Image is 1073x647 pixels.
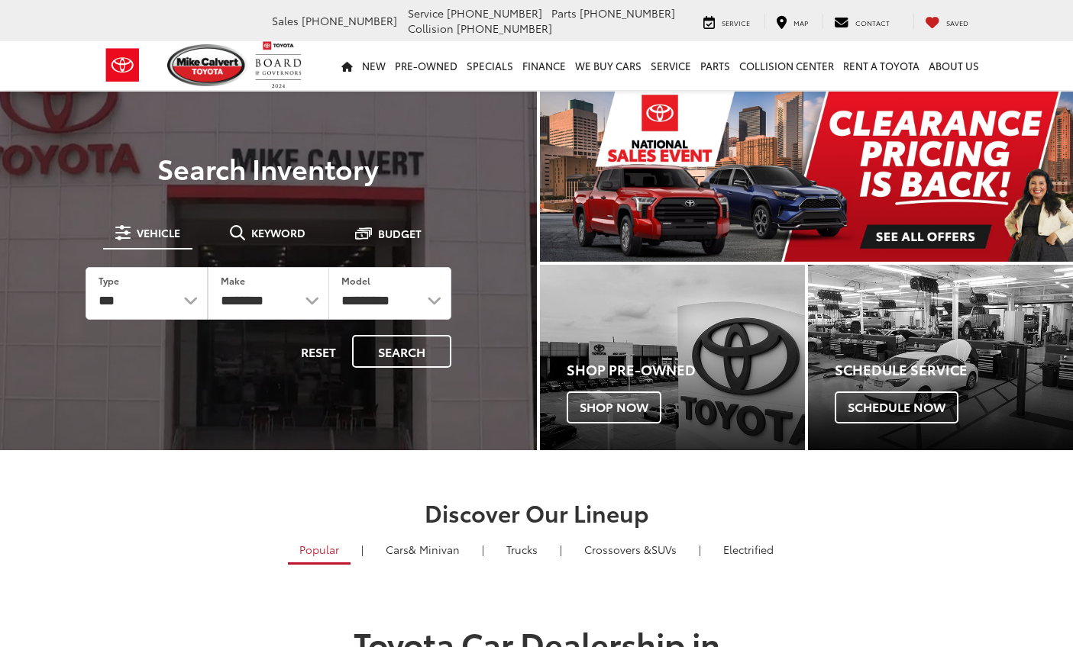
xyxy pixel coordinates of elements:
[646,41,696,90] a: Service
[696,41,735,90] a: Parts
[567,362,805,378] h4: Shop Pre-Owned
[551,5,577,21] span: Parts
[374,536,471,562] a: Cars
[341,274,370,287] label: Model
[924,41,984,90] a: About Us
[378,228,422,239] span: Budget
[735,41,839,90] a: Collision Center
[692,14,761,29] a: Service
[447,5,542,21] span: [PHONE_NUMBER]
[337,41,357,90] a: Home
[808,265,1073,450] div: Toyota
[913,14,980,29] a: My Saved Vehicles
[167,44,248,86] img: Mike Calvert Toyota
[272,13,299,28] span: Sales
[408,5,444,21] span: Service
[518,41,570,90] a: Finance
[835,391,958,423] span: Schedule Now
[94,40,151,90] img: Toyota
[573,536,688,562] a: SUVs
[357,41,390,90] a: New
[793,18,808,27] span: Map
[462,41,518,90] a: Specials
[302,13,397,28] span: [PHONE_NUMBER]
[584,542,651,557] span: Crossovers &
[221,274,245,287] label: Make
[808,265,1073,450] a: Schedule Service Schedule Now
[251,227,305,238] span: Keyword
[352,335,451,368] button: Search
[540,265,805,450] a: Shop Pre-Owned Shop Now
[556,542,566,557] li: |
[712,536,785,562] a: Electrified
[408,21,454,36] span: Collision
[580,5,675,21] span: [PHONE_NUMBER]
[567,391,661,423] span: Shop Now
[946,18,968,27] span: Saved
[137,227,180,238] span: Vehicle
[288,335,349,368] button: Reset
[64,153,473,183] h3: Search Inventory
[764,14,819,29] a: Map
[390,41,462,90] a: Pre-Owned
[823,14,901,29] a: Contact
[478,542,488,557] li: |
[409,542,460,557] span: & Minivan
[839,41,924,90] a: Rent a Toyota
[570,41,646,90] a: WE BUY CARS
[457,21,552,36] span: [PHONE_NUMBER]
[357,542,367,557] li: |
[855,18,890,27] span: Contact
[288,536,351,565] a: Popular
[695,542,705,557] li: |
[835,362,1073,378] h4: Schedule Service
[495,536,549,562] a: Trucks
[99,274,119,287] label: Type
[540,265,805,450] div: Toyota
[102,500,972,525] h2: Discover Our Lineup
[722,18,750,27] span: Service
